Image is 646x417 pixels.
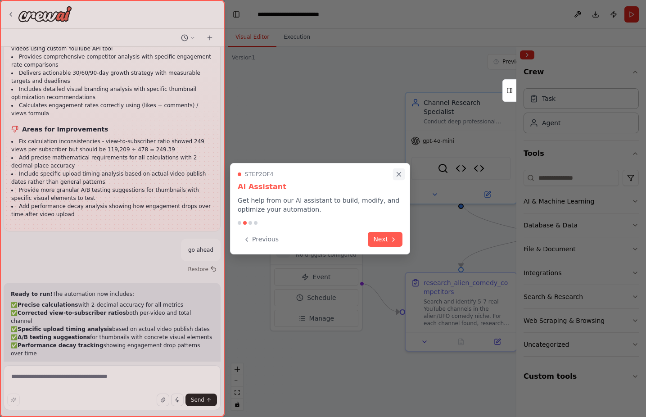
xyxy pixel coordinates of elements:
[238,181,402,192] h3: AI Assistant
[393,168,405,180] button: Close walkthrough
[368,232,402,247] button: Next
[238,196,402,214] p: Get help from our AI assistant to build, modify, and optimize your automation.
[245,171,274,178] span: Step 2 of 4
[238,232,284,247] button: Previous
[230,8,243,21] button: Hide left sidebar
